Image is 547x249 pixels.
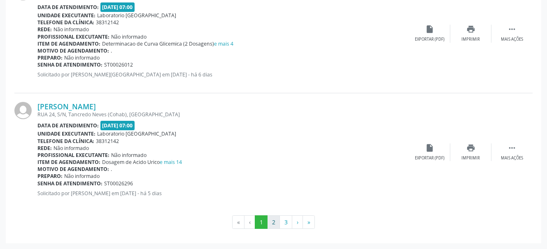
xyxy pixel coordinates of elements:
[111,166,112,173] span: .
[279,215,292,229] button: Go to page 3
[415,155,445,161] div: Exportar (PDF)
[64,173,100,180] span: Não informado
[214,40,233,47] a: e mais 4
[111,152,147,159] span: Não informado
[102,40,233,47] span: Determinacao de Curva Glicemica (2 Dosagens)
[37,145,52,152] b: Rede:
[64,54,100,61] span: Não informado
[37,71,409,78] p: Solicitado por [PERSON_NAME][GEOGRAPHIC_DATA] em [DATE] - há 6 dias
[37,40,100,47] b: Item de agendamento:
[501,37,523,42] div: Mais ações
[37,159,100,166] b: Item de agendamento:
[14,102,32,119] img: img
[37,26,52,33] b: Rede:
[37,33,109,40] b: Profissional executante:
[100,121,135,130] span: [DATE] 07:00
[255,215,268,229] button: Go to page 1
[37,173,63,180] b: Preparo:
[37,180,102,187] b: Senha de atendimento:
[37,166,109,173] b: Motivo de agendamento:
[160,159,182,166] a: e mais 14
[96,19,119,26] span: 38312142
[37,190,409,197] p: Solicitado por [PERSON_NAME] em [DATE] - há 5 dias
[96,138,119,145] span: 38312142
[37,111,409,118] div: RUA 24, S/N, Tancredo Neves (Cohab), [GEOGRAPHIC_DATA]
[14,215,533,229] ul: Pagination
[37,138,94,145] b: Telefone da clínica:
[425,143,434,152] i: insert_drive_file
[102,159,182,166] span: Dosagem de Acido Urico
[425,25,434,34] i: insert_drive_file
[37,152,109,159] b: Profissional executante:
[37,47,109,54] b: Motivo de agendamento:
[97,130,176,137] span: Laboratorio [GEOGRAPHIC_DATA]
[37,122,99,129] b: Data de atendimento:
[37,4,99,11] b: Data de atendimento:
[37,102,96,111] a: [PERSON_NAME]
[461,37,480,42] div: Imprimir
[466,25,475,34] i: print
[104,180,133,187] span: ST00026296
[37,61,102,68] b: Senha de atendimento:
[37,130,95,137] b: Unidade executante:
[37,54,63,61] b: Preparo:
[37,19,94,26] b: Telefone da clínica:
[303,215,315,229] button: Go to last page
[267,215,280,229] button: Go to page 2
[507,143,517,152] i: 
[501,155,523,161] div: Mais ações
[54,26,89,33] span: Não informado
[507,25,517,34] i: 
[100,2,135,12] span: [DATE] 07:00
[461,155,480,161] div: Imprimir
[37,12,95,19] b: Unidade executante:
[97,12,176,19] span: Laboratorio [GEOGRAPHIC_DATA]
[292,215,303,229] button: Go to next page
[111,47,112,54] span: .
[415,37,445,42] div: Exportar (PDF)
[104,61,133,68] span: ST00026012
[466,143,475,152] i: print
[111,33,147,40] span: Não informado
[54,145,89,152] span: Não informado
